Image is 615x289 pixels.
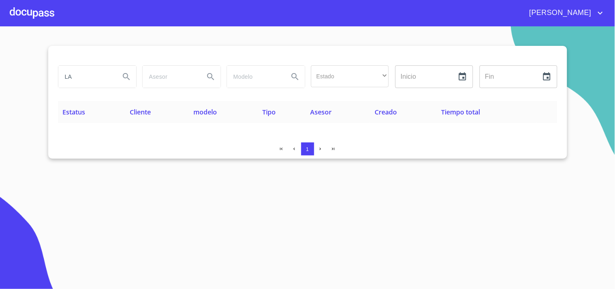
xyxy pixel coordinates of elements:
span: Tiempo total [441,108,480,116]
button: account of current user [523,6,605,19]
span: Cliente [130,108,151,116]
span: [PERSON_NAME] [523,6,596,19]
div: ​ [311,65,389,87]
input: search [58,66,114,88]
span: Asesor [310,108,332,116]
button: Search [117,67,136,86]
span: modelo [194,108,217,116]
button: 1 [301,142,314,155]
span: 1 [306,146,309,152]
span: Tipo [262,108,276,116]
input: search [227,66,282,88]
span: Estatus [63,108,86,116]
button: Search [201,67,221,86]
span: Creado [375,108,397,116]
button: Search [285,67,305,86]
input: search [143,66,198,88]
